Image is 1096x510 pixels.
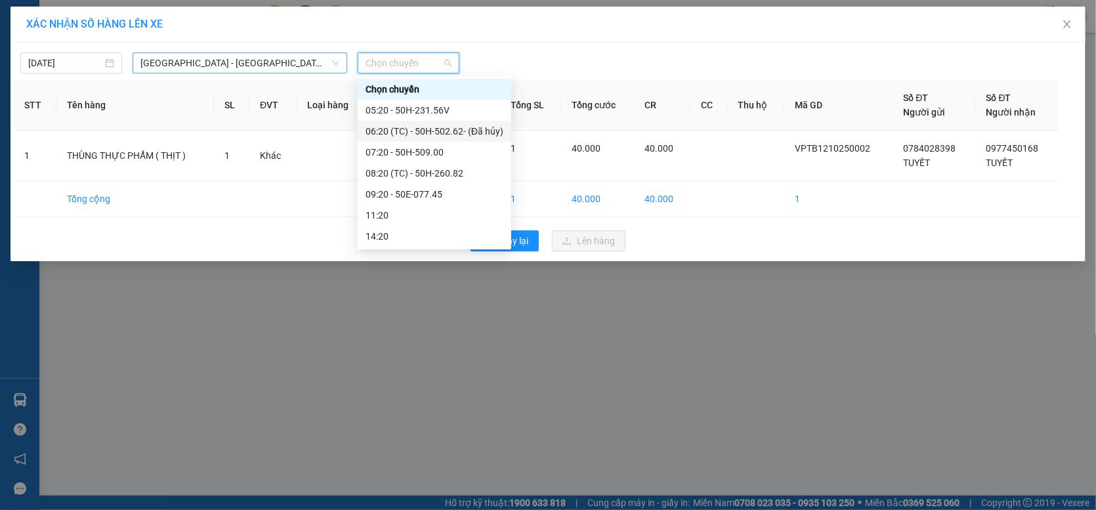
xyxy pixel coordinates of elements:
span: 1 [224,150,230,161]
span: 40.000 [645,143,674,154]
span: Số ĐT [904,93,929,103]
button: uploadLên hàng [552,230,625,251]
img: logo.jpg [16,16,82,82]
th: Mã GD [784,80,893,131]
div: 09:20 - 50E-077.45 [366,187,503,202]
div: 14:20 [366,229,503,244]
div: 08:20 (TC) - 50H-260.82 [366,166,503,181]
input: 12/10/2025 [28,56,102,70]
span: Số ĐT [986,93,1011,103]
span: TUYẾT [986,158,1013,168]
td: 1 [784,181,893,217]
span: TUYẾT [904,158,931,168]
th: Tên hàng [56,80,214,131]
td: Tổng cộng [56,181,214,217]
td: Khác [249,131,297,181]
span: XÁC NHẬN SỐ HÀNG LÊN XE [26,18,163,30]
span: Người nhận [986,107,1036,117]
td: 1 [14,131,56,181]
div: Chọn chuyến [358,79,511,100]
th: Thu hộ [728,80,785,131]
td: 40.000 [561,181,634,217]
div: 11:20 [366,208,503,223]
th: STT [14,80,56,131]
td: 1 [500,181,561,217]
div: Chọn chuyến [366,82,503,96]
th: Tổng cước [561,80,634,131]
div: 06:20 (TC) - 50H-502.62 - (Đã hủy) [366,124,503,138]
li: [STREET_ADDRESS][PERSON_NAME]. [GEOGRAPHIC_DATA], Tỉnh [GEOGRAPHIC_DATA] [123,32,549,49]
span: down [332,59,340,67]
th: CC [690,80,727,131]
span: Chọn chuyến [366,53,452,73]
div: 05:20 - 50H-231.56V [366,103,503,117]
div: 07:20 - 50H-509.00 [366,145,503,159]
button: Close [1049,7,1085,43]
li: Hotline: 1900 8153 [123,49,549,65]
span: Quay lại [495,234,528,248]
span: close [1062,19,1072,30]
th: ĐVT [249,80,297,131]
b: GỬI : PV Trảng Bàng [16,95,182,117]
span: 0784028398 [904,143,956,154]
span: Người gửi [904,107,946,117]
span: VPTB1210250002 [795,143,870,154]
span: Sài Gòn - Tây Ninh (DMC) [140,53,339,73]
th: Loại hàng [297,80,367,131]
th: CR [635,80,691,131]
td: 40.000 [635,181,691,217]
th: SL [214,80,249,131]
span: 40.000 [572,143,601,154]
span: 1 [511,143,516,154]
td: THÙNG THỰC PHẨM ( THỊT ) [56,131,214,181]
th: Tổng SL [500,80,561,131]
span: 0977450168 [986,143,1039,154]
